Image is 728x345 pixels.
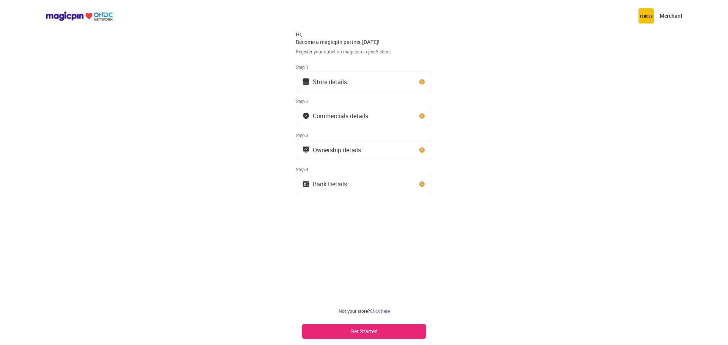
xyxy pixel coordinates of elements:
[418,112,426,120] img: clock_icon_new.67dbf243.svg
[339,308,370,314] span: Not your store?
[296,98,432,104] div: Step 2
[296,166,432,172] div: Step 4
[418,180,426,188] img: clock_icon_new.67dbf243.svg
[370,308,390,314] a: Click here
[418,78,426,86] img: clock_icon_new.67dbf243.svg
[302,78,310,86] img: storeIcon.9b1f7264.svg
[296,48,432,55] div: Register your outlet on magicpin in just 5 steps
[418,146,426,154] img: clock_icon_new.67dbf243.svg
[296,106,432,126] button: Commercials details
[296,64,432,70] div: Step 1
[313,148,361,152] div: Ownership details
[660,12,682,20] p: Merchant
[45,11,113,21] img: ondc-logo-new-small.8a59708e.svg
[296,31,432,45] div: Hi, Become a magicpin partner [DATE]!
[313,114,368,118] div: Commercials details
[296,140,432,160] button: Ownership details
[302,180,310,188] img: ownership_icon.37569ceb.svg
[296,72,432,92] button: Store details
[296,174,432,194] button: Bank Details
[313,80,347,84] div: Store details
[302,146,310,154] img: commercials_icon.983f7837.svg
[302,112,310,120] img: bank_details_tick.fdc3558c.svg
[302,324,426,339] button: Get Started
[296,132,432,138] div: Step 3
[313,182,347,186] div: Bank Details
[639,8,654,23] img: circus.b677b59b.png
